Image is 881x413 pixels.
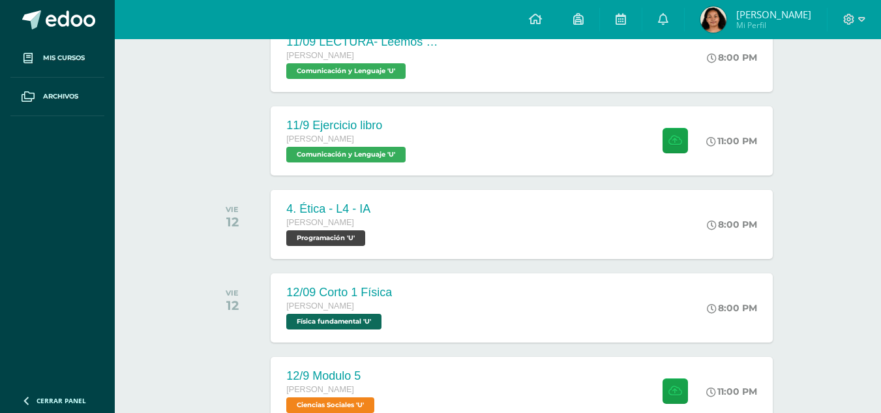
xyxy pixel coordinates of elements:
div: 11/09 LECTURA- Leemos de la página 5 a la 11. [PERSON_NAME]. La descubridora del radio [286,35,443,49]
span: Comunicación y Lenguaje 'U' [286,147,406,162]
span: Comunicación y Lenguaje 'U' [286,63,406,79]
span: Programación 'U' [286,230,365,246]
span: Mi Perfil [736,20,811,31]
div: 8:00 PM [707,302,757,314]
span: [PERSON_NAME] [286,51,354,60]
span: [PERSON_NAME] [286,218,354,227]
div: 11:00 PM [706,386,757,397]
div: 11/9 Ejercicio libro [286,119,409,132]
div: 11:00 PM [706,135,757,147]
span: [PERSON_NAME] [286,385,354,394]
div: 8:00 PM [707,52,757,63]
span: Física fundamental 'U' [286,314,381,329]
div: 12/9 Modulo 5 [286,369,378,383]
div: 4. Ética - L4 - IA [286,202,370,216]
span: Cerrar panel [37,396,86,405]
div: VIE [226,205,239,214]
div: 12 [226,298,239,313]
div: VIE [226,288,239,298]
span: Archivos [43,91,78,102]
a: Mis cursos [10,39,104,78]
span: [PERSON_NAME] [286,301,354,311]
span: [PERSON_NAME] [286,134,354,144]
span: Ciencias Sociales 'U' [286,397,374,413]
div: 8:00 PM [707,219,757,230]
div: 12 [226,214,239,230]
a: Archivos [10,78,104,116]
span: Mis cursos [43,53,85,63]
div: 12/09 Corto 1 Física [286,286,392,299]
img: cb4148081ef252bd29a6a4424fd4a5bd.png [700,7,726,33]
span: [PERSON_NAME] [736,8,811,21]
